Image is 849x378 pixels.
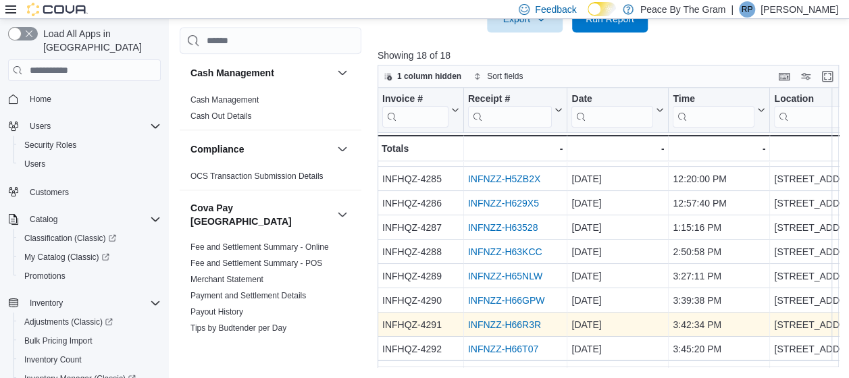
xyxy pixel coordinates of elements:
[19,333,98,349] a: Bulk Pricing Import
[19,137,161,153] span: Security Roles
[14,267,166,286] button: Promotions
[334,207,351,223] button: Cova Pay [GEOGRAPHIC_DATA]
[673,219,765,236] div: 1:15:16 PM
[468,295,545,306] a: INFNZZ-H66GPW
[571,93,653,106] div: Date
[673,140,765,157] div: -
[673,195,765,211] div: 12:57:40 PM
[24,317,113,327] span: Adjustments (Classic)
[468,93,563,128] button: Receipt #
[19,352,161,368] span: Inventory Count
[673,93,754,106] div: Time
[468,319,541,330] a: INFNZZ-H66R3R
[24,183,161,200] span: Customers
[798,68,814,84] button: Display options
[468,246,542,257] a: INFNZZ-H63KCC
[24,295,161,311] span: Inventory
[24,90,161,107] span: Home
[3,210,166,229] button: Catalog
[190,274,263,285] span: Merchant Statement
[190,142,332,156] button: Compliance
[468,198,539,209] a: INFNZZ-H629X5
[24,118,161,134] span: Users
[761,1,838,18] p: [PERSON_NAME]
[739,1,755,18] div: Rob Pranger
[378,68,467,84] button: 1 column hidden
[334,65,351,81] button: Cash Management
[571,341,664,357] div: [DATE]
[397,71,461,82] span: 1 column hidden
[468,271,542,281] a: INFNZZ-H65NLW
[382,341,459,357] div: INFHQZ-4292
[190,171,324,181] a: OCS Transaction Submission Details
[382,292,459,308] div: INFHQZ-4290
[19,230,161,246] span: Classification (Classic)
[588,2,616,16] input: Dark Mode
[468,93,552,106] div: Receipt #
[24,140,76,151] span: Security Roles
[30,187,69,198] span: Customers
[3,117,166,136] button: Users
[571,219,664,236] div: [DATE]
[571,244,664,260] div: [DATE]
[19,314,118,330] a: Adjustments (Classic)
[19,268,161,284] span: Promotions
[190,258,322,269] span: Fee and Settlement Summary - POS
[190,242,329,252] a: Fee and Settlement Summary - Online
[190,142,244,156] h3: Compliance
[3,89,166,109] button: Home
[382,195,459,211] div: INFHQZ-4286
[382,93,448,106] div: Invoice #
[24,252,109,263] span: My Catalog (Classic)
[19,137,82,153] a: Security Roles
[673,93,754,128] div: Time
[3,294,166,313] button: Inventory
[468,93,552,128] div: Receipt # URL
[468,68,528,84] button: Sort fields
[24,211,161,227] span: Catalog
[382,317,459,333] div: INFHQZ-4291
[190,242,329,252] span: Fee and Settlement Summary - Online
[673,171,765,187] div: 12:20:00 PM
[334,141,351,157] button: Compliance
[468,173,540,184] a: INFNZZ-H5ZB2X
[382,171,459,187] div: INFHQZ-4285
[571,268,664,284] div: [DATE]
[640,1,726,18] p: Peace By The Gram
[19,156,161,172] span: Users
[14,350,166,369] button: Inventory Count
[19,352,87,368] a: Inventory Count
[571,292,664,308] div: [DATE]
[382,140,459,157] div: Totals
[535,3,576,16] span: Feedback
[190,95,259,105] a: Cash Management
[673,244,765,260] div: 2:50:58 PM
[731,1,734,18] p: |
[742,1,753,18] span: RP
[14,155,166,173] button: Users
[673,292,765,308] div: 3:39:38 PM
[190,323,286,333] a: Tips by Budtender per Day
[19,249,115,265] a: My Catalog (Classic)
[30,94,51,105] span: Home
[30,121,51,132] span: Users
[24,91,57,107] a: Home
[673,341,765,357] div: 3:45:20 PM
[190,171,324,182] span: OCS Transaction Submission Details
[673,317,765,333] div: 3:42:34 PM
[468,140,563,157] div: -
[180,239,361,358] div: Cova Pay [GEOGRAPHIC_DATA]
[495,5,555,32] span: Export
[382,93,448,128] div: Invoice #
[30,298,63,308] span: Inventory
[19,314,161,330] span: Adjustments (Classic)
[38,27,161,54] span: Load All Apps in [GEOGRAPHIC_DATA]
[14,136,166,155] button: Security Roles
[190,275,263,284] a: Merchant Statement
[382,93,459,128] button: Invoice #
[190,259,322,268] a: Fee and Settlement Summary - POS
[30,214,57,225] span: Catalog
[190,291,306,300] a: Payment and Settlement Details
